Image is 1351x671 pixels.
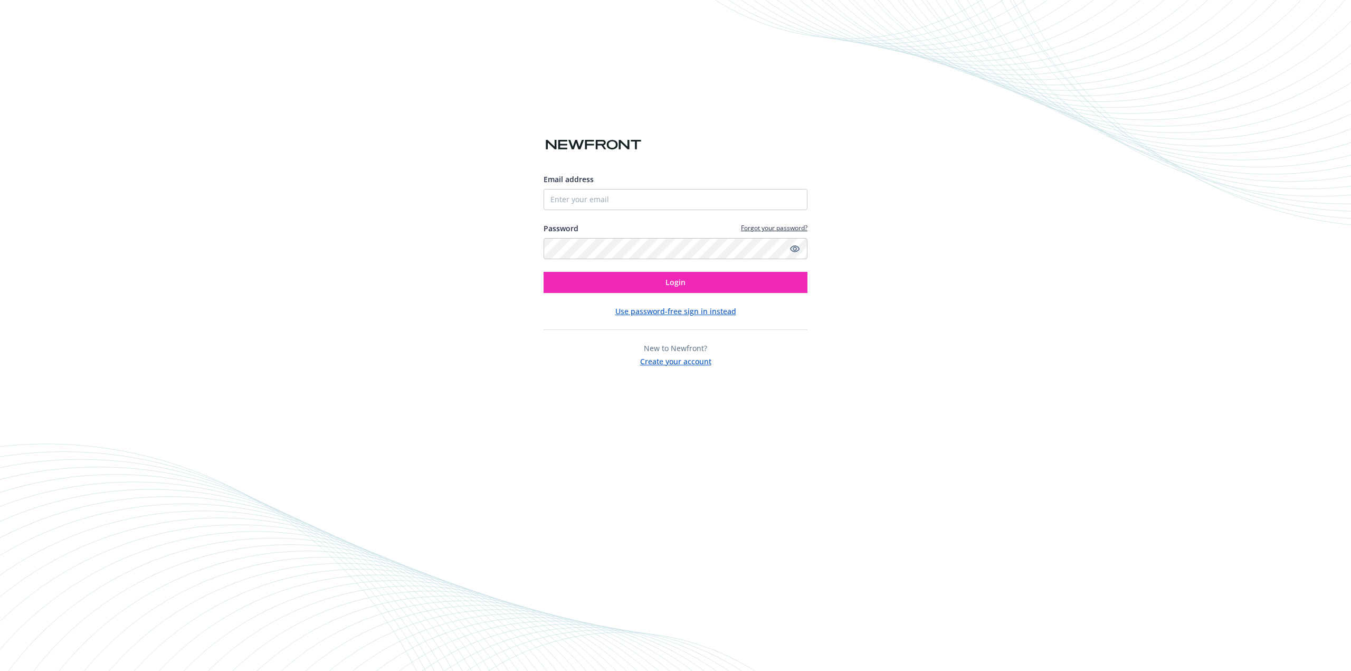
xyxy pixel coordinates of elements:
[640,354,711,367] button: Create your account
[544,238,807,259] input: Enter your password
[665,277,686,287] span: Login
[544,136,643,154] img: Newfront logo
[741,223,807,232] a: Forgot your password?
[544,272,807,293] button: Login
[544,223,578,234] label: Password
[544,174,594,184] span: Email address
[544,189,807,210] input: Enter your email
[615,306,736,317] button: Use password-free sign in instead
[788,242,801,255] a: Show password
[644,343,707,353] span: New to Newfront?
